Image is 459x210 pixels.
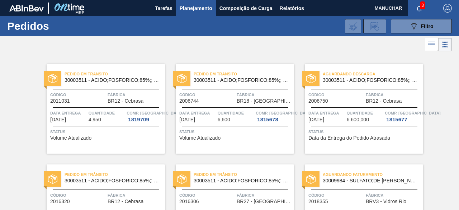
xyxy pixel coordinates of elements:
[48,174,57,184] img: status
[127,109,163,122] a: Comp. [GEOGRAPHIC_DATA]1819709
[108,98,143,104] span: BR12 - Cebrasa
[65,78,159,83] span: 30003511 - ACIDO;FOSFORICO;85%;; CONTAINER
[65,171,165,178] span: Pedido em Trânsito
[177,174,186,184] img: status
[345,19,361,33] div: Importar Negociações dos Pedidos
[306,74,316,83] img: status
[366,199,406,204] span: BRV3 - Vidros Rio
[89,109,125,117] span: Quantidade
[391,19,452,33] button: Filtro
[179,192,235,199] span: Código
[180,4,212,13] span: Planejamento
[385,117,408,122] div: 1815677
[366,91,421,98] span: Fábrica
[308,91,364,98] span: Código
[438,38,452,51] div: Visão em Cards
[179,135,221,141] span: Volume Atualizado
[36,64,165,154] a: statusPedido em Trânsito30003511 - ACIDO;FOSFORICO;85%;; CONTAINERCódigo2011031FábricaBR12 - Cebr...
[237,98,292,104] span: BR18 - Pernambuco
[308,109,345,117] span: Data entrega
[421,23,434,29] span: Filtro
[108,192,163,199] span: Fábrica
[50,117,66,122] span: 31/08/2025
[323,70,423,78] span: Aguardando Descarga
[65,70,165,78] span: Pedido em Trânsito
[65,178,159,183] span: 30003511 - ACIDO;FOSFORICO;85%;; CONTAINER
[323,171,423,178] span: Aguardando Faturamento
[280,4,304,13] span: Relatórios
[50,91,106,98] span: Código
[127,117,150,122] div: 1819709
[294,64,423,154] a: statusAguardando Descarga30003511 - ACIDO;FOSFORICO;85%;; CONTAINERCódigo2006750FábricaBR12 - Ceb...
[237,192,292,199] span: Fábrica
[9,5,44,11] img: TNhmsLtSVTkK8tSr43FrP2fwEKptu5GPRR3wAAAABJRU5ErkJggg==
[194,171,294,178] span: Pedido em Trânsito
[108,199,143,204] span: BR12 - Cebrasa
[219,4,273,13] span: Composição de Carga
[308,135,390,141] span: Data da Entrega do Pedido Atrasada
[256,109,311,117] span: Comp. Carga
[89,117,101,122] span: 4,950
[306,174,316,184] img: status
[308,117,324,122] span: 03/09/2025
[308,128,421,135] span: Status
[323,78,417,83] span: 30003511 - ACIDO;FOSFORICO;85%;; CONTAINER
[7,22,106,30] h1: Pedidos
[50,128,163,135] span: Status
[443,4,452,13] img: Logout
[194,70,294,78] span: Pedido em Trânsito
[48,74,57,83] img: status
[179,109,216,117] span: Data entrega
[179,128,292,135] span: Status
[155,4,172,13] span: Tarefas
[179,91,235,98] span: Código
[385,109,440,117] span: Comp. Carga
[256,117,279,122] div: 1815678
[347,117,369,122] span: 6.600,000
[385,109,421,122] a: Comp. [GEOGRAPHIC_DATA]1815677
[194,178,288,183] span: 30003511 - ACIDO;FOSFORICO;85%;; CONTAINER
[366,98,402,104] span: BR12 - Cebrasa
[308,192,364,199] span: Código
[256,109,292,122] a: Comp. [GEOGRAPHIC_DATA]1815678
[408,3,431,13] button: Notificações
[308,199,328,204] span: 2018355
[363,19,386,33] div: Solicitação de Revisão de Pedidos
[218,109,254,117] span: Quantidade
[50,109,87,117] span: Data entrega
[218,117,230,122] span: 6,600
[308,98,328,104] span: 2006750
[50,135,91,141] span: Volume Atualizado
[179,98,199,104] span: 2006744
[237,199,292,204] span: BR27 - Nova Minas
[323,178,417,183] span: 30009984 - SULFATO;DE SODIO ANIDRO;;
[177,74,186,83] img: status
[50,199,70,204] span: 2016320
[50,192,106,199] span: Código
[347,109,383,117] span: Quantidade
[127,109,182,117] span: Comp. Carga
[420,1,425,9] span: 3
[179,117,195,122] span: 01/09/2025
[194,78,288,83] span: 30003511 - ACIDO;FOSFORICO;85%;; CONTAINER
[179,199,199,204] span: 2016306
[366,192,421,199] span: Fábrica
[50,98,70,104] span: 2011031
[165,64,294,154] a: statusPedido em Trânsito30003511 - ACIDO;FOSFORICO;85%;; CONTAINERCódigo2006744FábricaBR18 - [GEO...
[108,91,163,98] span: Fábrica
[425,38,438,51] div: Visão em Lista
[237,91,292,98] span: Fábrica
